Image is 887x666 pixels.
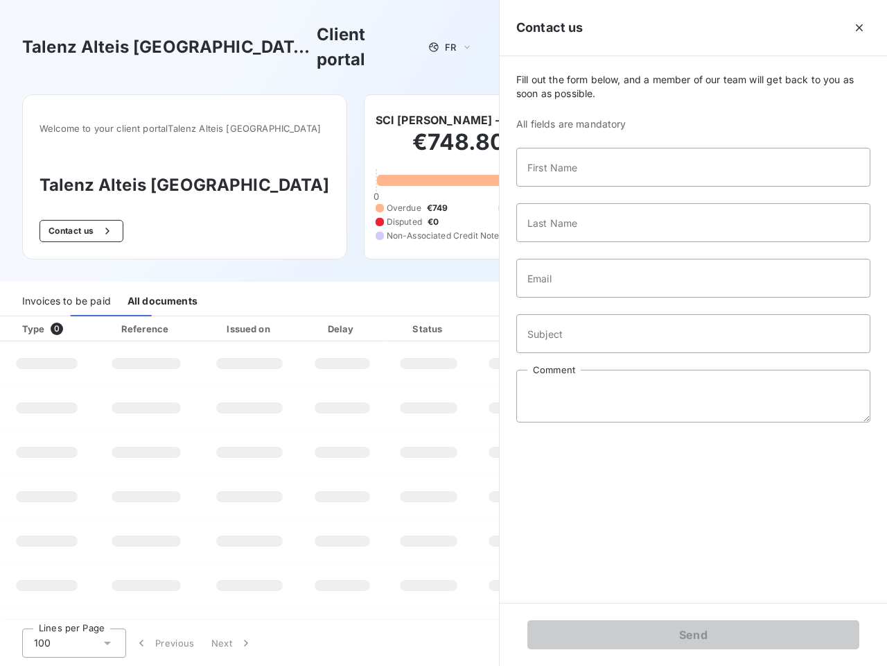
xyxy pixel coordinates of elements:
div: Delay [303,322,382,336]
span: Welcome to your client portal Talenz Alteis [GEOGRAPHIC_DATA] [39,123,330,134]
h2: €748.80 [376,128,543,170]
span: 0 [374,191,379,202]
button: Contact us [39,220,123,242]
h3: Client portal [317,22,419,72]
span: Overdue [387,202,421,214]
div: All documents [128,287,197,316]
h5: Contact us [516,18,583,37]
input: placeholder [516,259,870,298]
h6: SCI [PERSON_NAME] - 192014 [376,112,543,128]
div: Amount [475,322,564,336]
div: Type [14,322,91,336]
span: All fields are mandatory [516,117,870,131]
button: Previous [126,629,203,658]
div: Reference [121,323,168,334]
span: 0 [51,323,63,335]
h3: Talenz Alteis [GEOGRAPHIC_DATA] [22,35,311,60]
span: €0 [428,216,439,228]
span: 100 [34,636,51,650]
input: placeholder [516,314,870,353]
div: Status [387,322,470,336]
span: Fill out the form below, and a member of our team will get back to you as soon as possible. [516,73,870,101]
h3: Talenz Alteis [GEOGRAPHIC_DATA] [39,173,330,198]
span: Non-Associated Credit Notes [387,230,504,242]
button: Send [527,620,859,649]
span: €749 [427,202,448,214]
input: placeholder [516,203,870,242]
div: Invoices to be paid [22,287,111,316]
input: placeholder [516,148,870,187]
span: FR [445,42,456,53]
span: Disputed [387,216,422,228]
button: Next [203,629,261,658]
div: Issued on [202,322,297,336]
